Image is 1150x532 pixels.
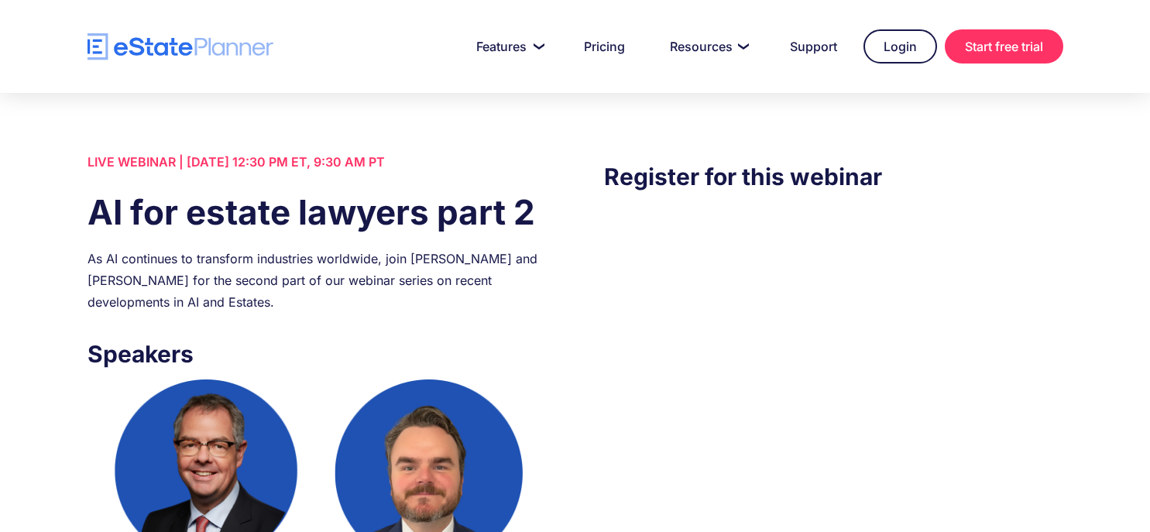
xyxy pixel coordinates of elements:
a: Start free trial [945,29,1063,63]
a: Support [771,31,856,62]
a: Pricing [565,31,644,62]
a: home [88,33,273,60]
h1: AI for estate lawyers part 2 [88,188,546,236]
a: Features [458,31,558,62]
h3: Register for this webinar [604,159,1062,194]
h3: Speakers [88,336,546,372]
iframe: Form 0 [604,225,1062,488]
div: As AI continues to transform industries worldwide, join [PERSON_NAME] and [PERSON_NAME] for the s... [88,248,546,313]
a: Resources [651,31,764,62]
div: LIVE WEBINAR | [DATE] 12:30 PM ET, 9:30 AM PT [88,151,546,173]
a: Login [863,29,937,63]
